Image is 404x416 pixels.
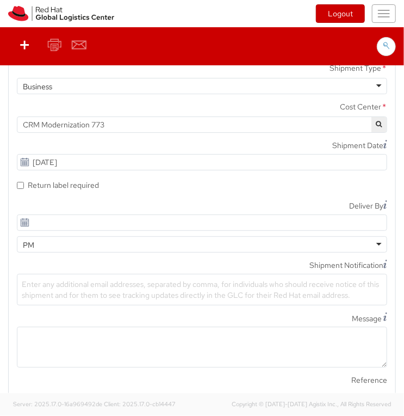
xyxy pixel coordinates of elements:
span: CRM Modernization 773 [23,120,381,130]
span: Shipment Date [332,140,383,151]
span: Enter any additional email addresses, separated by comma, for individuals who should receive noti... [22,279,379,300]
img: rh-logistics-00dfa346123c4ec078e1.svg [8,6,114,22]
span: Server: 2025.17.0-16a969492de [13,400,102,408]
span: Reference [351,375,387,385]
span: Copyright © [DATE]-[DATE] Agistix Inc., All Rights Reserved [232,400,391,409]
span: Deliver By [349,200,383,212]
div: Business [23,81,52,92]
div: PM [23,240,34,250]
span: CRM Modernization 773 [17,117,387,133]
label: Return label required [17,178,101,191]
span: Client: 2025.17.0-cb14447 [104,400,176,408]
span: Message [352,314,382,323]
input: Return label required [17,182,24,189]
button: Logout [316,4,365,23]
span: Shipment Type [330,63,381,75]
span: Shipment Notification [309,260,383,271]
span: Cost Center [340,101,381,114]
